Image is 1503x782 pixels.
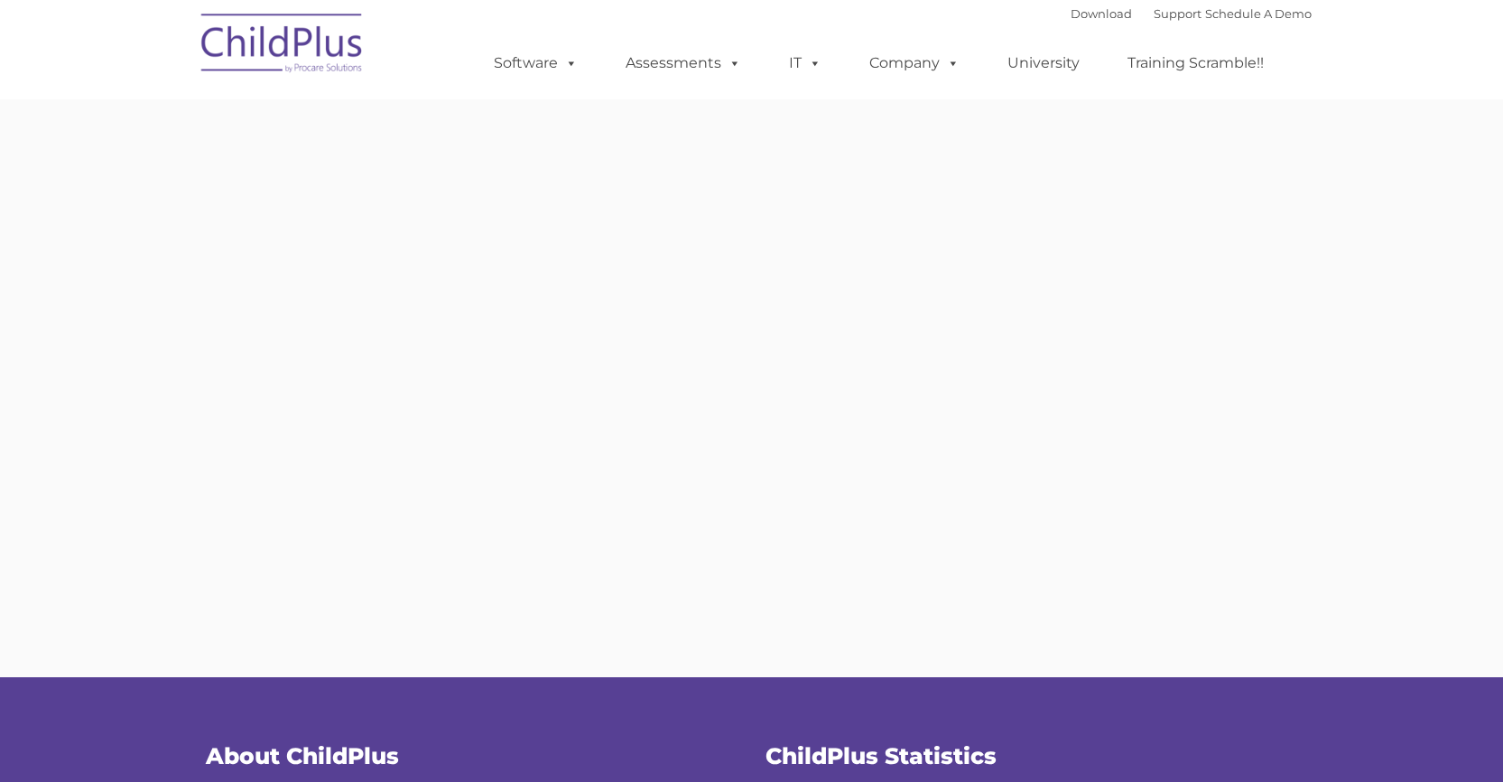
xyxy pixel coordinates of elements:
span: About ChildPlus [206,742,399,769]
font: | [1071,6,1312,21]
a: Company [851,45,978,81]
a: Schedule A Demo [1205,6,1312,21]
a: University [989,45,1098,81]
a: Support [1154,6,1201,21]
a: Software [476,45,596,81]
a: Assessments [608,45,759,81]
a: Training Scramble!! [1109,45,1282,81]
img: ChildPlus by Procare Solutions [192,1,373,91]
a: IT [771,45,840,81]
a: Download [1071,6,1132,21]
span: ChildPlus Statistics [765,742,997,769]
